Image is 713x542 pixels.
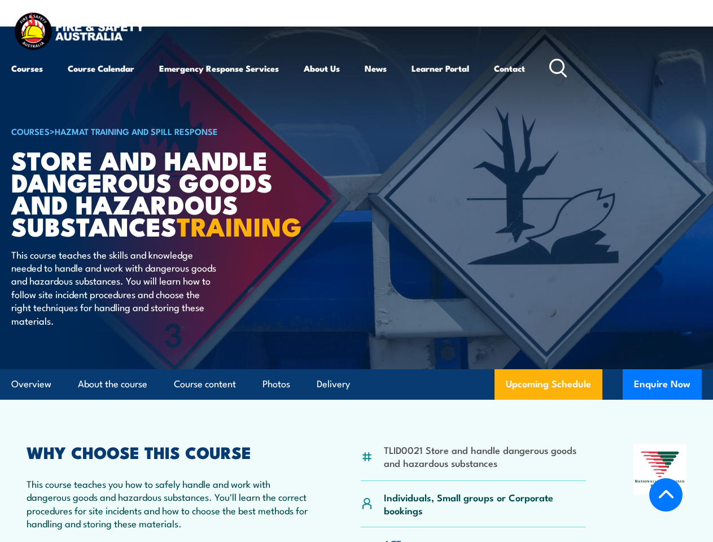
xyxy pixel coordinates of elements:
p: This course teaches you how to safely handle and work with dangerous goods and hazardous substanc... [27,477,313,530]
a: About Us [304,55,340,82]
a: Courses [11,55,43,82]
button: Enquire Now [623,369,702,400]
p: This course teaches the skills and knowledge needed to handle and work with dangerous goods and h... [11,248,217,327]
img: Nationally Recognised Training logo. [633,444,686,495]
a: About the course [78,369,147,399]
li: TLID0021 Store and handle dangerous goods and hazardous substances [384,443,586,470]
p: Individuals, Small groups or Corporate bookings [384,491,586,517]
a: Photos [263,369,290,399]
a: COURSES [11,125,50,137]
a: Contact [494,55,525,82]
a: Emergency Response Services [159,55,279,82]
a: Learner Portal [412,55,469,82]
a: Course Calendar [68,55,134,82]
a: HAZMAT Training and Spill Response [55,125,218,137]
a: Upcoming Schedule [495,369,602,400]
h1: Store And Handle Dangerous Goods and Hazardous Substances [11,148,290,237]
h2: WHY CHOOSE THIS COURSE [27,444,313,459]
a: News [365,55,387,82]
a: Course content [174,369,236,399]
a: Overview [11,369,51,399]
h6: > [11,124,290,138]
strong: TRAINING [177,206,302,245]
a: Delivery [317,369,350,399]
